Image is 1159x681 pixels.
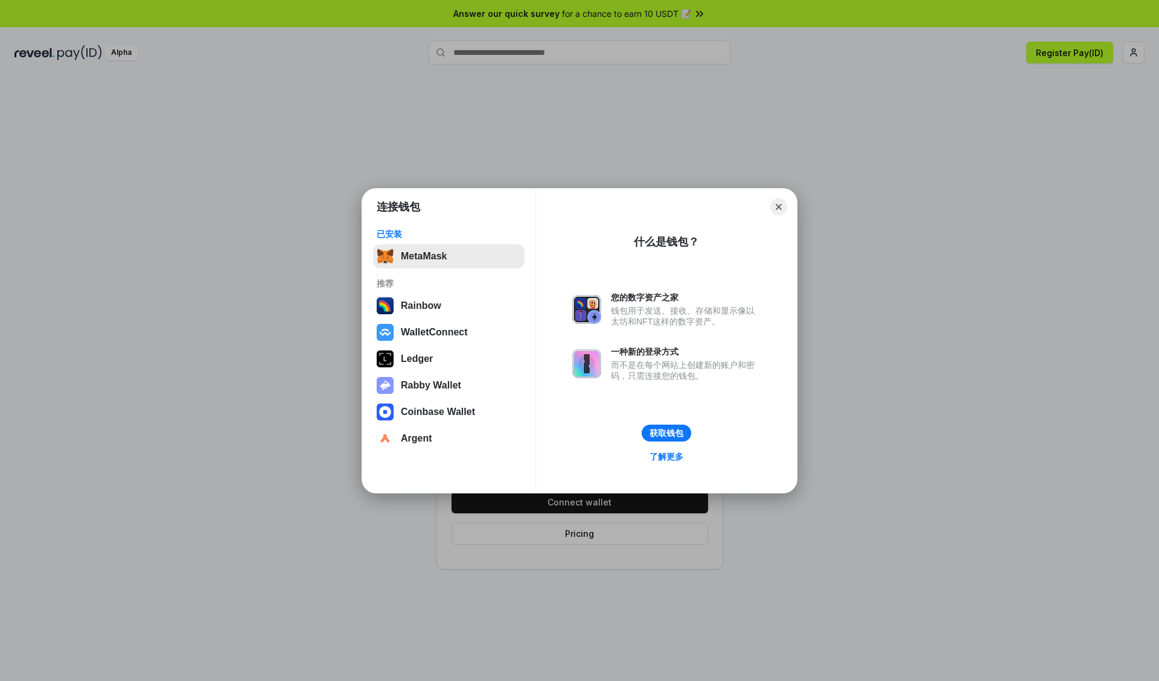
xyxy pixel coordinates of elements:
[611,305,761,327] div: 钱包用于发送、接收、存储和显示像以太坊和NFT这样的数字资产。
[611,346,761,357] div: 一种新的登录方式
[401,300,441,311] div: Rainbow
[377,377,394,394] img: svg+xml,%3Csvg%20xmlns%3D%22http%3A%2F%2Fwww.w3.org%2F2000%2Fsvg%22%20fill%3D%22none%22%20viewBox...
[650,428,683,439] div: 获取钱包
[401,433,432,444] div: Argent
[642,425,691,442] button: 获取钱包
[377,430,394,447] img: svg+xml,%3Csvg%20width%3D%2228%22%20height%3D%2228%22%20viewBox%3D%220%200%2028%2028%22%20fill%3D...
[373,294,525,318] button: Rainbow
[377,248,394,265] img: svg+xml,%3Csvg%20fill%3D%22none%22%20height%3D%2233%22%20viewBox%3D%220%200%2035%2033%22%20width%...
[572,295,601,324] img: svg+xml,%3Csvg%20xmlns%3D%22http%3A%2F%2Fwww.w3.org%2F2000%2Fsvg%22%20fill%3D%22none%22%20viewBox...
[373,320,525,344] button: WalletConnect
[650,451,683,462] div: 了解更多
[373,373,525,398] button: Rabby Wallet
[401,353,433,364] div: Ledger
[401,327,468,338] div: WalletConnect
[611,360,761,381] div: 而不是在每个网站上创建新的账户和密码，只需连接您的钱包。
[770,198,787,215] button: Close
[377,229,521,239] div: 已安装
[377,278,521,289] div: 推荐
[377,297,394,314] img: svg+xml,%3Csvg%20width%3D%22120%22%20height%3D%22120%22%20viewBox%3D%220%200%20120%20120%22%20fil...
[373,244,525,268] button: MetaMask
[377,350,394,367] img: svg+xml,%3Csvg%20xmlns%3D%22http%3A%2F%2Fwww.w3.org%2F2000%2Fsvg%22%20width%3D%2228%22%20height%3...
[642,449,691,464] a: 了解更多
[401,407,475,417] div: Coinbase Wallet
[377,324,394,341] img: svg+xml,%3Csvg%20width%3D%2228%22%20height%3D%2228%22%20viewBox%3D%220%200%2028%2028%22%20fill%3D...
[611,292,761,303] div: 您的数字资产之家
[373,426,525,451] button: Argent
[377,200,420,214] h1: 连接钱包
[401,380,461,391] div: Rabby Wallet
[401,251,447,262] div: MetaMask
[377,404,394,420] img: svg+xml,%3Csvg%20width%3D%2228%22%20height%3D%2228%22%20viewBox%3D%220%200%2028%2028%22%20fill%3D...
[634,235,699,249] div: 什么是钱包？
[572,349,601,378] img: svg+xml,%3Csvg%20xmlns%3D%22http%3A%2F%2Fwww.w3.org%2F2000%2Fsvg%22%20fill%3D%22none%22%20viewBox...
[373,347,525,371] button: Ledger
[373,400,525,424] button: Coinbase Wallet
